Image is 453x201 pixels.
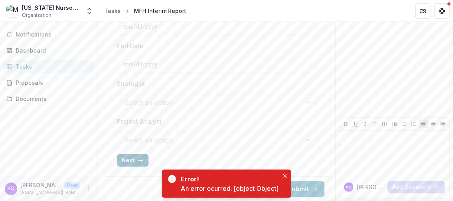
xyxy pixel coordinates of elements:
[22,4,81,12] div: [US_STATE] Nurses Association
[415,3,431,19] button: Partners
[3,60,94,73] a: Tasks
[3,28,94,41] button: Notifications
[434,3,450,19] button: Get Help
[64,182,80,189] p: User
[6,5,19,17] img: Missouri Nurses Association
[117,41,143,51] p: End Date
[101,5,124,16] a: Tasks
[429,119,438,129] button: Align Center
[8,186,14,191] div: Kim Capps
[438,119,448,129] button: Align Right
[388,181,445,194] button: Add Comment
[409,119,419,129] button: Ordered List
[419,119,428,129] button: Align Left
[117,79,145,88] p: Strategist
[20,189,80,196] p: [EMAIL_ADDRESS][DOMAIN_NAME]
[370,119,380,129] button: Strike
[3,76,94,89] a: Proposals
[3,92,94,105] a: Documents
[3,44,94,57] a: Dashboard
[22,12,51,19] span: Organization
[357,183,384,191] p: [PERSON_NAME]
[399,119,409,129] button: Bullet List
[351,119,361,129] button: Underline
[20,181,61,189] p: [PERSON_NAME]
[16,46,88,55] div: Dashboard
[16,79,88,87] div: Proposals
[117,154,149,167] button: Next
[16,62,88,71] div: Tasks
[341,119,351,129] button: Bold
[104,7,121,15] div: Tasks
[84,3,95,19] button: Open entity switcher
[134,7,186,15] div: MFH Interim Report
[281,181,324,197] button: Submit
[181,184,279,193] div: An error ocurred: [object Object]
[346,185,352,189] div: Kim Capps
[280,171,290,181] button: Close
[390,119,399,129] button: Heading 2
[16,31,91,38] span: Notifications
[16,95,88,103] div: Documents
[117,117,161,126] p: Project Analyst
[181,174,275,184] div: Error!
[101,5,189,16] nav: breadcrumb
[380,119,390,129] button: Heading 1
[83,184,93,194] button: More
[361,119,370,129] button: Italicize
